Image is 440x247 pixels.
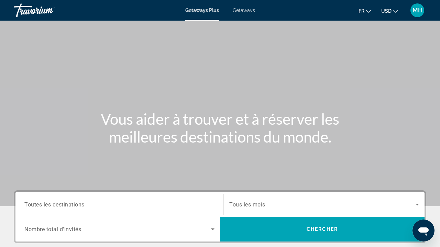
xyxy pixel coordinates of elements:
button: User Menu [408,3,426,18]
span: USD [381,8,392,14]
iframe: Bouton de lancement de la fenêtre de messagerie [412,220,434,242]
span: Toutes les destinations [24,201,85,207]
span: fr [359,8,364,14]
div: Search widget [15,192,425,242]
a: Travorium [14,1,82,19]
span: Chercher [307,226,338,232]
button: Change language [359,6,371,16]
h1: Vous aider à trouver et à réserver les meilleures destinations du monde. [91,110,349,146]
button: Search [220,217,425,242]
span: Tous les mois [229,201,265,208]
span: Nombre total d'invités [24,226,81,233]
a: Getaways Plus [185,8,219,13]
span: MH [412,7,422,14]
button: Change currency [381,6,398,16]
a: Getaways [233,8,255,13]
input: Select destination [24,201,214,209]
